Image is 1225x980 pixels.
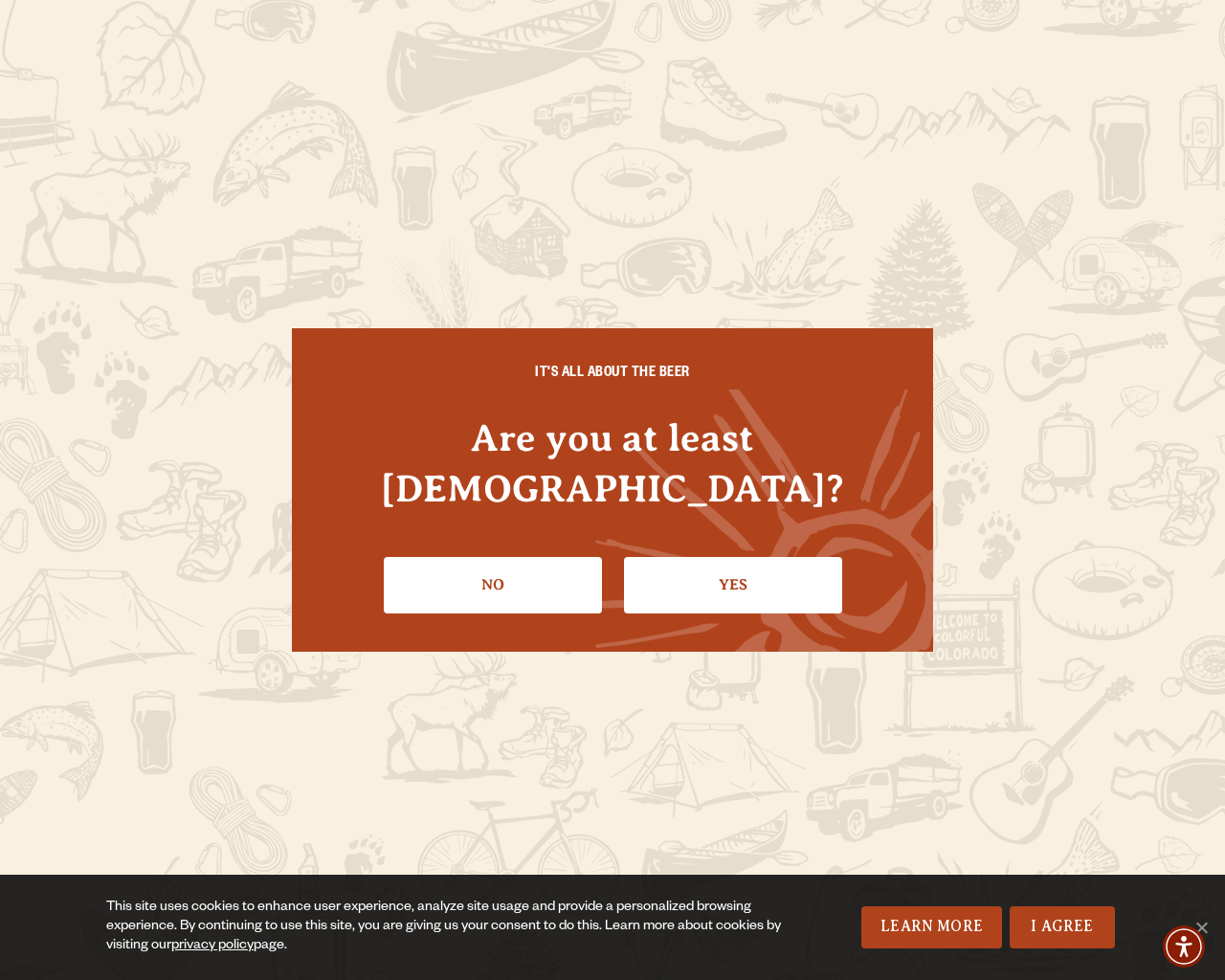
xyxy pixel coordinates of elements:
a: Confirm I'm 21 or older [624,557,842,612]
a: Learn More [861,906,1002,948]
a: I Agree [1010,906,1115,948]
div: This site uses cookies to enhance user experience, analyze site usage and provide a personalized ... [106,899,784,956]
h4: Are you at least [DEMOGRAPHIC_DATA]? [330,412,895,514]
h6: IT'S ALL ABOUT THE BEER [330,367,895,384]
a: No [384,557,602,612]
a: privacy policy [171,939,254,954]
div: Accessibility Menu [1163,925,1205,968]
